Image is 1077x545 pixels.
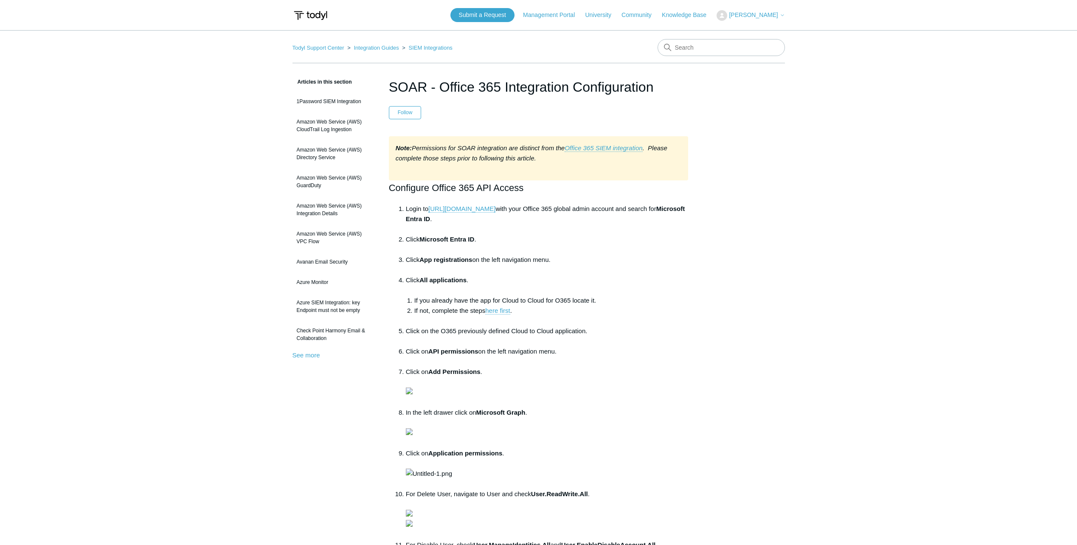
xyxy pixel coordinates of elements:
strong: Application permissions [428,449,502,457]
a: Knowledge Base [662,11,715,20]
li: For Delete User, navigate to User and check . [406,489,689,540]
strong: Microsoft Entra ID [419,236,474,243]
li: Click on on the left navigation menu. [406,346,689,367]
a: [URL][DOMAIN_NAME] [428,205,495,213]
a: See more [292,351,320,359]
li: SIEM Integrations [400,45,453,51]
a: Amazon Web Service (AWS) GuardDuty [292,170,376,194]
li: Click . [406,275,689,326]
li: Click on the O365 previously defined Cloud to Cloud application. [406,326,689,346]
span: [PERSON_NAME] [729,11,778,18]
a: Integration Guides [354,45,399,51]
a: Submit a Request [450,8,515,22]
img: Todyl Support Center Help Center home page [292,8,329,23]
strong: All applications [419,276,467,284]
img: Untitled-1.png [406,469,452,479]
li: If you already have the app for Cloud to Cloud for O365 locate it. [414,295,689,306]
li: Todyl Support Center [292,45,346,51]
a: Azure SIEM Integration: key Endpoint must not be empty [292,295,376,318]
li: Click on . [406,367,689,407]
li: If not, complete the steps . [414,306,689,326]
a: Amazon Web Service (AWS) CloudTrail Log Ingestion [292,114,376,138]
img: 28485733007891 [406,428,413,435]
li: In the left drawer click on . [406,407,689,448]
a: Amazon Web Service (AWS) Integration Details [292,198,376,222]
h1: SOAR - Office 365 Integration Configuration [389,77,689,97]
strong: API permissions [428,348,478,355]
li: Integration Guides [346,45,400,51]
span: Articles in this section [292,79,352,85]
strong: Note: [396,144,412,152]
a: Amazon Web Service (AWS) Directory Service [292,142,376,166]
li: Click on the left navigation menu. [406,255,689,275]
button: Follow Article [389,106,422,119]
strong: Microsoft Graph [476,409,526,416]
input: Search [658,39,785,56]
a: Check Point Harmony Email & Collaboration [292,323,376,346]
a: University [585,11,619,20]
a: Office 365 SIEM integration [565,144,642,152]
em: Permissions for SOAR integration are distinct from the . Please complete those steps prior to fol... [396,144,667,162]
button: [PERSON_NAME] [717,10,785,21]
a: Amazon Web Service (AWS) VPC Flow [292,226,376,250]
strong: Add Permissions [428,368,481,375]
a: Azure Monitor [292,274,376,290]
img: 28485733024275 [406,520,413,527]
a: Todyl Support Center [292,45,344,51]
h2: Configure Office 365 API Access [389,180,689,195]
a: SIEM Integrations [409,45,453,51]
img: 28485733445395 [406,388,413,394]
a: 1Password SIEM Integration [292,93,376,110]
li: Click on . [406,448,689,489]
li: Click . [406,234,689,255]
img: 28485733010963 [406,510,413,517]
a: Avanan Email Security [292,254,376,270]
li: Login to with your Office 365 global admin account and search for . [406,204,689,234]
a: here first [485,307,510,315]
a: Community [621,11,660,20]
strong: App registrations [419,256,472,263]
a: Management Portal [523,11,583,20]
strong: User.ReadWrite.All [531,490,588,497]
strong: Microsoft Entra ID [406,205,685,222]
